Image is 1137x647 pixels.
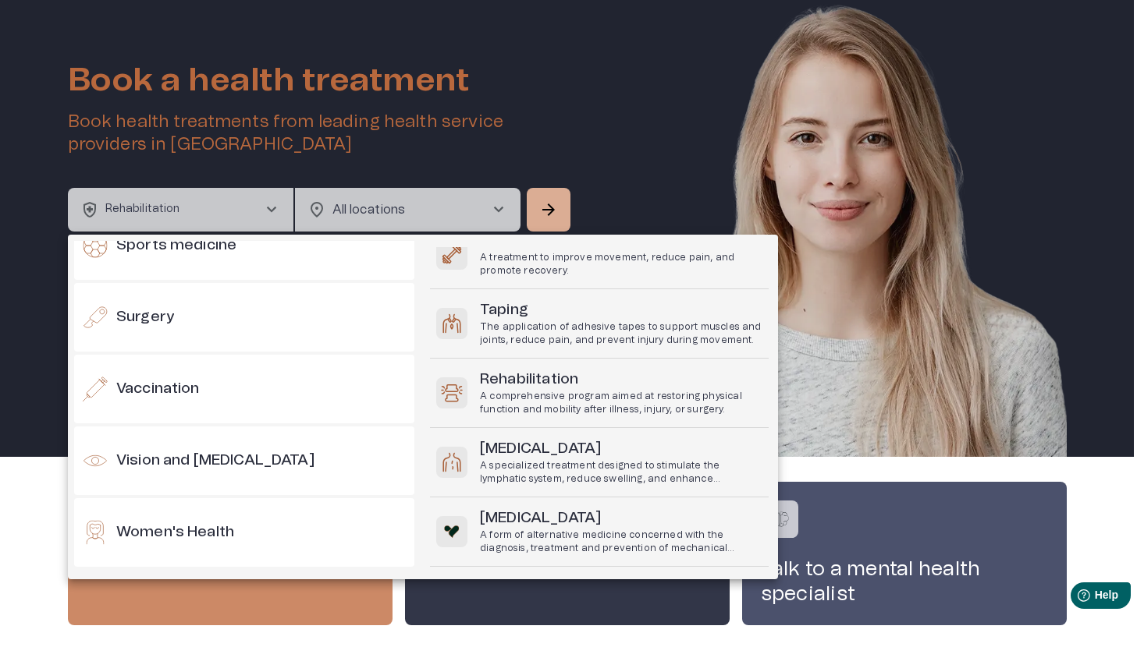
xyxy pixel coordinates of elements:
[116,522,234,543] h6: Women's Health
[480,390,762,416] p: A comprehensive program aimed at restoring physical function and mobility after illness, injury, ...
[116,235,236,256] h6: Sports medicine
[480,300,762,321] h6: Taping
[480,439,762,460] h6: [MEDICAL_DATA]
[480,251,762,278] p: A treatment to improve movement, reduce pain, and promote recovery.
[116,307,174,328] h6: Surgery
[480,508,762,529] h6: [MEDICAL_DATA]
[1015,576,1137,620] iframe: Help widget launcher
[480,529,762,555] p: A form of alternative medicine concerned with the diagnosis, treatment and prevention of mechanic...
[480,369,762,391] h6: Rehabilitation
[116,379,200,400] h6: Vaccination
[480,320,762,347] p: The application of adhesive tapes to support muscles and joints, reduce pain, and prevent injury ...
[116,451,314,472] h6: Vision and [MEDICAL_DATA]
[480,459,762,486] p: A specialized treatment designed to stimulate the lymphatic system, reduce swelling, and enhance ...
